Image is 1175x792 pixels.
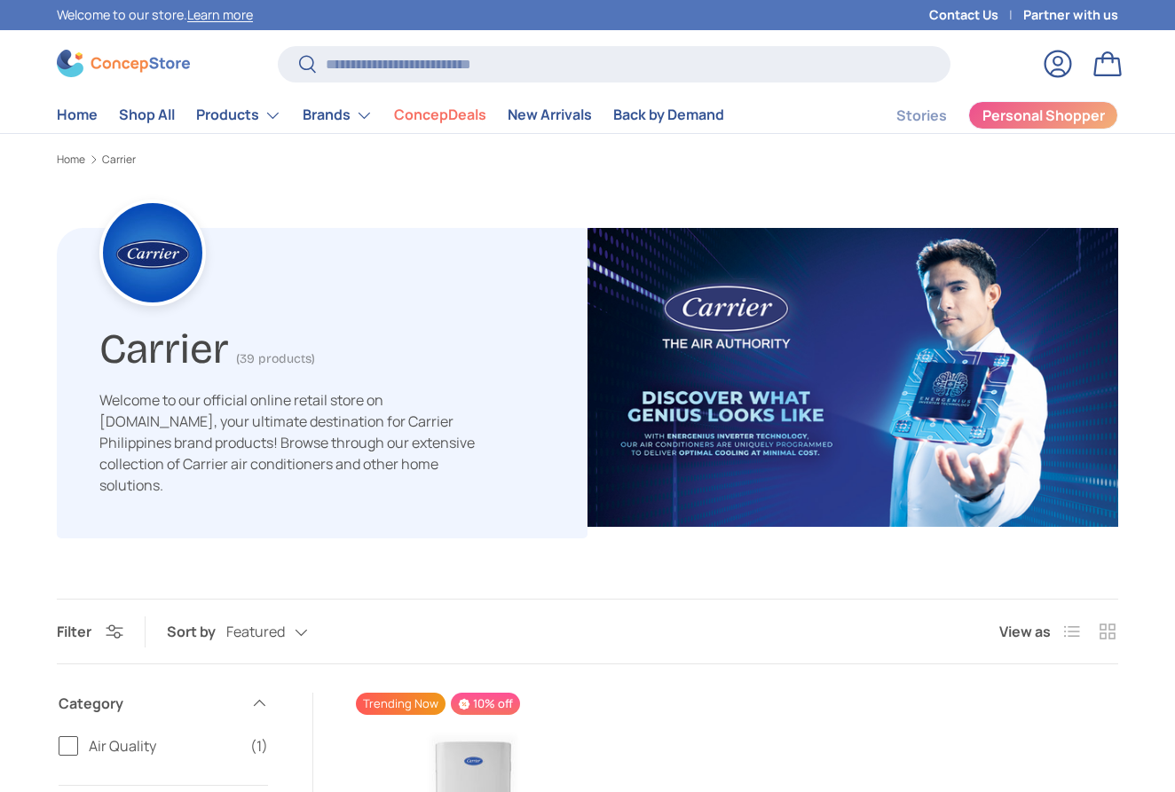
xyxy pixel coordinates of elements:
[1023,5,1118,25] a: Partner with us
[187,6,253,23] a: Learn more
[968,101,1118,129] a: Personal Shopper
[451,693,520,715] span: 10% off
[185,98,292,133] summary: Products
[226,623,285,640] span: Featured
[59,693,240,714] span: Category
[102,154,136,165] a: Carrier
[57,622,91,641] span: Filter
[896,98,947,133] a: Stories
[89,735,240,757] span: Air Quality
[236,351,315,366] span: (39 products)
[226,617,343,648] button: Featured
[303,98,373,133] a: Brands
[394,98,486,132] a: ConcepDeals
[57,152,1118,168] nav: Breadcrumbs
[57,98,98,132] a: Home
[99,317,229,374] h1: Carrier
[356,693,446,715] span: Trending Now
[292,98,383,133] summary: Brands
[57,5,253,25] p: Welcome to our store.
[57,622,123,641] button: Filter
[99,389,488,496] p: Welcome to our official online retail store on [DOMAIN_NAME], your ultimate destination for Carri...
[508,98,592,132] a: New Arrivals
[167,621,226,642] label: Sort by
[196,98,281,133] a: Products
[250,735,268,757] span: (1)
[613,98,724,132] a: Back by Demand
[587,228,1118,528] img: carrier-banner-image-concepstore
[999,621,1051,642] span: View as
[57,154,85,165] a: Home
[119,98,175,132] a: Shop All
[929,5,1023,25] a: Contact Us
[57,50,190,77] img: ConcepStore
[59,671,268,735] summary: Category
[57,98,724,133] nav: Primary
[854,98,1118,133] nav: Secondary
[982,108,1105,122] span: Personal Shopper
